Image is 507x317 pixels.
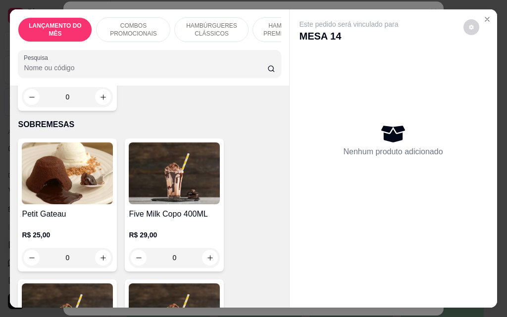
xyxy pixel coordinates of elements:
[129,142,220,204] img: product-image
[300,19,399,29] p: Este pedido será vinculado para
[22,142,113,204] img: product-image
[300,29,399,43] p: MESA 14
[95,89,111,105] button: increase-product-quantity
[22,208,113,220] h4: Petit Gateau
[183,22,240,38] p: HAMBÚRGUERES CLÁSSICOS
[26,22,84,38] p: LANÇAMENTO DO MÊS
[24,63,267,73] input: Pesquisa
[261,22,318,38] p: HAMBÚRGUER PREMIUM (TODA A LINHA PREMIUM ACOMPANHA FRITAS DE CORTESIA )
[479,11,495,27] button: Close
[129,230,220,240] p: R$ 29,00
[18,119,281,131] p: SOBREMESAS
[24,250,40,266] button: decrease-product-quantity
[463,19,479,35] button: decrease-product-quantity
[95,250,111,266] button: increase-product-quantity
[22,230,113,240] p: R$ 25,00
[24,89,40,105] button: decrease-product-quantity
[344,146,443,158] p: Nenhum produto adicionado
[129,208,220,220] h4: Five Milk Copo 400ML
[104,22,162,38] p: COMBOS PROMOCIONAIS
[24,53,51,62] label: Pesquisa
